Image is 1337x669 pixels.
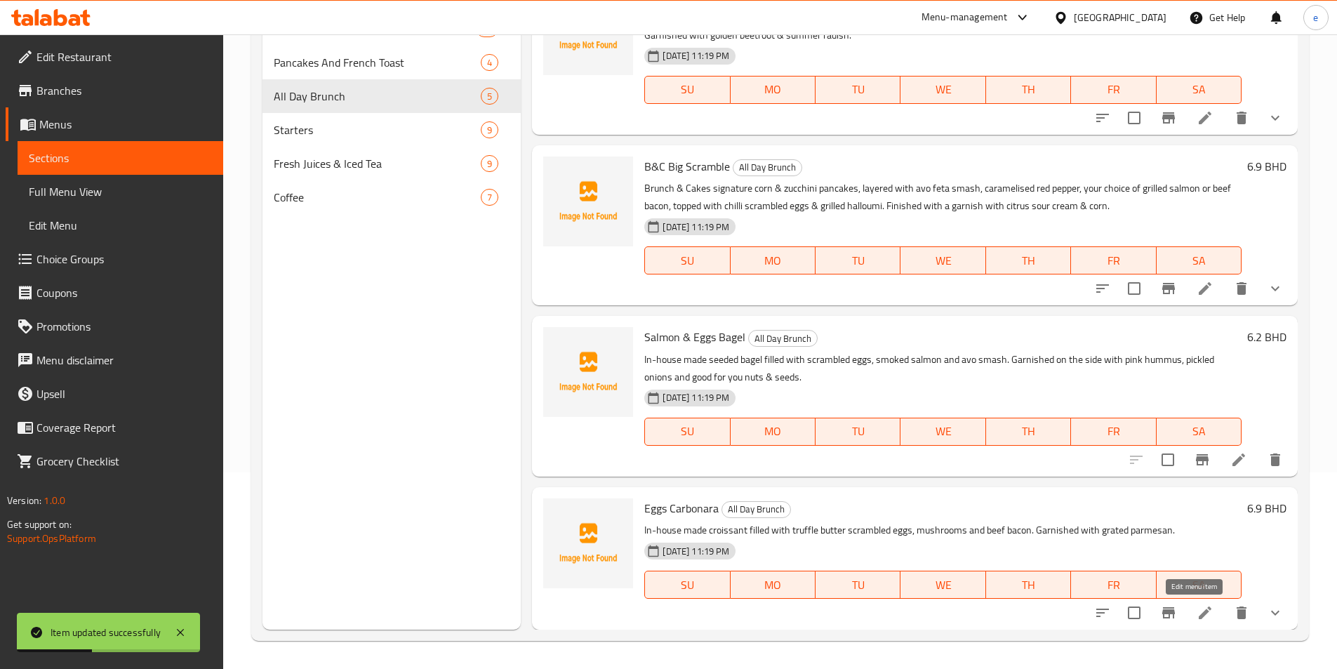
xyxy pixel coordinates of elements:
button: show more [1258,272,1292,305]
span: 1.0.0 [44,491,65,510]
button: sort-choices [1086,272,1119,305]
span: FR [1077,421,1150,442]
a: Coupons [6,276,223,310]
p: Brunch & Cakes signature corn & zucchini pancakes, layered with avo feta smash, caramelised red p... [644,180,1242,215]
span: SU [651,79,724,100]
span: 5 [481,90,498,103]
div: items [481,88,498,105]
span: Select to update [1119,103,1149,133]
div: Starters9 [262,113,521,147]
p: In-house made seeded bagel filled with scrambled eggs, smoked salmon and avo smash. Garnished on ... [644,351,1242,386]
svg: Show Choices [1267,110,1284,126]
img: Salmon & Eggs Bagel [543,327,633,417]
span: 9 [481,157,498,171]
p: In-house made croissant filled with truffle butter scrambled eggs, mushrooms and beef bacon. Garn... [644,522,1242,539]
div: [GEOGRAPHIC_DATA] [1074,10,1166,25]
span: TU [821,79,895,100]
span: Get support on: [7,515,72,534]
img: Eggs Carbonara [543,498,633,588]
a: Sections [18,141,223,175]
button: WE [900,418,985,446]
span: Coffee [274,189,481,206]
span: TU [821,575,895,595]
span: All Day Brunch [722,501,790,517]
span: [DATE] 11:19 PM [657,49,735,62]
button: delete [1258,443,1292,477]
span: Grocery Checklist [36,453,212,470]
button: Branch-specific-item [1152,272,1185,305]
div: All Day Brunch [733,159,802,176]
span: Starters [274,121,481,138]
button: SA [1157,76,1242,104]
span: TH [992,575,1065,595]
button: TH [986,246,1071,274]
div: Item updated successfully [51,625,161,640]
div: Fresh Juices & Iced Tea9 [262,147,521,180]
div: items [481,121,498,138]
span: SA [1162,421,1236,442]
button: SA [1157,571,1242,599]
button: TH [986,571,1071,599]
span: WE [906,79,980,100]
img: B&C Big Scramble [543,157,633,246]
button: FR [1071,418,1156,446]
span: 7 [481,191,498,204]
span: SA [1162,575,1236,595]
span: TH [992,79,1065,100]
a: Edit Menu [18,208,223,242]
button: MO [731,76,816,104]
div: Pancakes And French Toast4 [262,46,521,79]
button: TH [986,76,1071,104]
span: FR [1077,575,1150,595]
a: Coverage Report [6,411,223,444]
button: WE [900,571,985,599]
span: MO [736,251,810,271]
span: FR [1077,79,1150,100]
button: SU [644,418,730,446]
span: Salmon & Eggs Bagel [644,326,745,347]
span: Sections [29,150,212,166]
button: TU [816,571,900,599]
span: WE [906,421,980,442]
span: Coverage Report [36,419,212,436]
button: TU [816,246,900,274]
a: Support.OpsPlatform [7,529,96,548]
button: MO [731,418,816,446]
button: TU [816,76,900,104]
span: TH [992,421,1065,442]
button: SU [644,76,730,104]
h6: 6.9 BHD [1247,498,1286,518]
a: Full Menu View [18,175,223,208]
span: [DATE] 11:19 PM [657,220,735,234]
div: Coffee7 [262,180,521,214]
div: items [481,54,498,71]
span: MO [736,79,810,100]
button: FR [1071,76,1156,104]
button: Branch-specific-item [1152,101,1185,135]
span: Select to update [1153,445,1183,475]
button: FR [1071,246,1156,274]
a: Menu disclaimer [6,343,223,377]
button: FR [1071,571,1156,599]
div: items [481,189,498,206]
span: Select to update [1119,274,1149,303]
div: Menu-management [922,9,1008,26]
span: Version: [7,491,41,510]
div: All Day Brunch5 [262,79,521,113]
span: TU [821,421,895,442]
span: SU [651,251,724,271]
button: Branch-specific-item [1152,596,1185,630]
span: Upsell [36,385,212,402]
span: All Day Brunch [749,331,817,347]
h6: 6.9 BHD [1247,157,1286,176]
button: WE [900,246,985,274]
a: Edit Restaurant [6,40,223,74]
span: All Day Brunch [733,159,801,175]
a: Branches [6,74,223,107]
span: SA [1162,251,1236,271]
span: Fresh Juices & Iced Tea [274,155,481,172]
div: Pancakes And French Toast [274,54,481,71]
a: Upsell [6,377,223,411]
a: Choice Groups [6,242,223,276]
span: WE [906,575,980,595]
